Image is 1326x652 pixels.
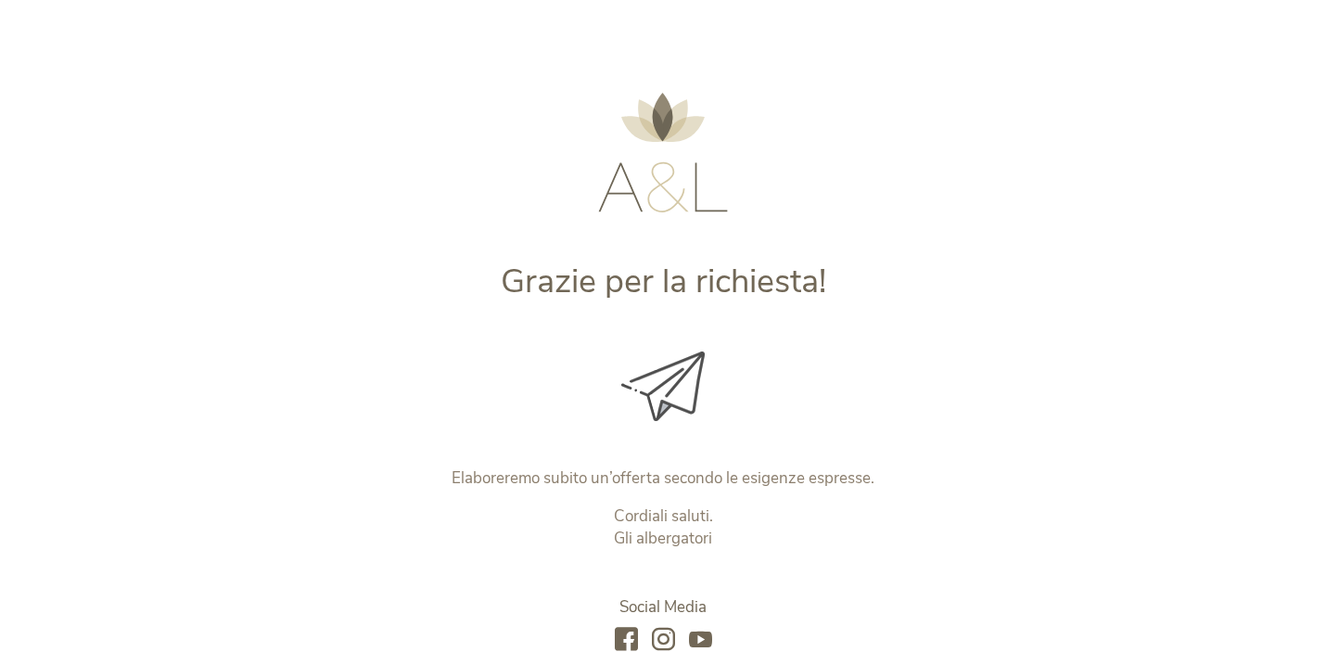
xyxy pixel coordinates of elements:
[501,259,826,304] span: Grazie per la richiesta!
[619,596,707,618] span: Social Media
[276,467,1051,490] p: Elaboreremo subito un’offerta secondo le esigenze espresse.
[598,93,728,212] img: AMONTI & LUNARIS Wellnessresort
[276,505,1051,550] p: Cordiali saluti. Gli albergatori
[621,352,705,421] img: Grazie per la richiesta!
